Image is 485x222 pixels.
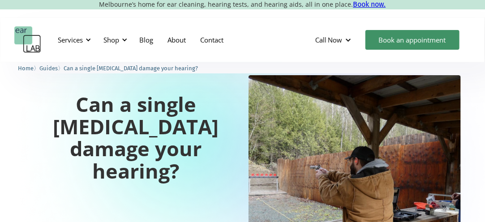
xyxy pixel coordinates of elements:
[64,65,198,72] span: Can a single [MEDICAL_DATA] damage your hearing?
[308,26,361,53] div: Call Now
[18,64,34,72] a: Home
[39,64,64,73] li: 〉
[39,65,58,72] span: Guides
[39,64,58,72] a: Guides
[365,30,459,50] a: Book an appointment
[315,35,343,44] div: Call Now
[18,65,34,72] span: Home
[132,27,160,53] a: Blog
[193,27,231,53] a: Contact
[64,64,198,72] a: Can a single [MEDICAL_DATA] damage your hearing?
[103,35,119,44] div: Shop
[160,27,193,53] a: About
[18,64,39,73] li: 〉
[14,26,41,53] a: home
[98,26,130,53] div: Shop
[24,93,248,182] h1: Can a single [MEDICAL_DATA] damage your hearing?
[52,26,94,53] div: Services
[58,35,83,44] div: Services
